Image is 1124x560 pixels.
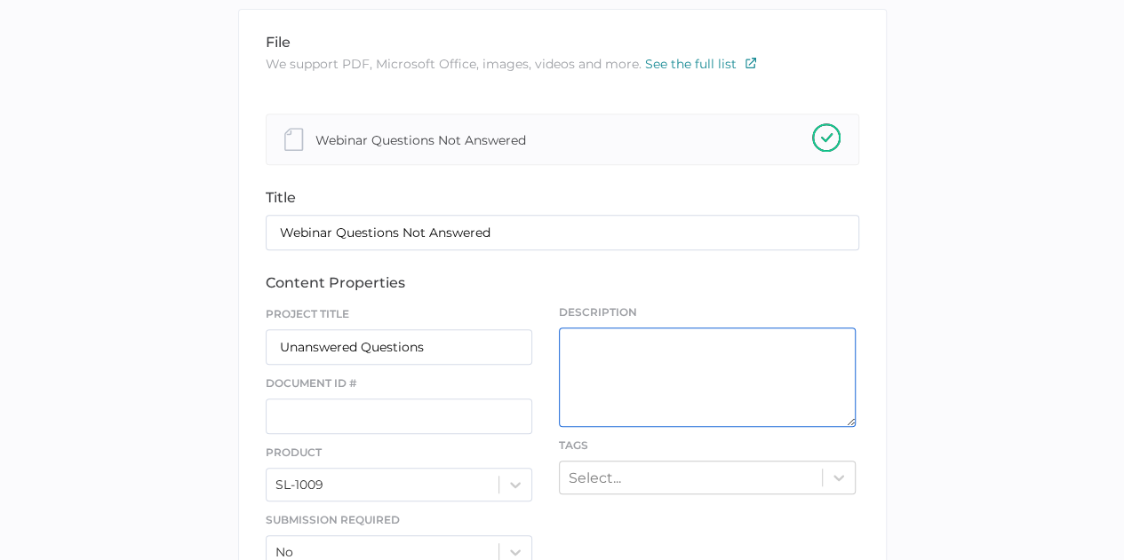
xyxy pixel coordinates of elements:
[559,438,588,452] span: Tags
[569,469,621,485] div: Select...
[315,130,526,149] div: Webinar Questions Not Answered
[275,477,323,493] div: SL-1009
[266,215,859,250] input: Type the name of your content
[812,123,841,152] img: checkmark-upload-success.08ba15b3.svg
[266,274,859,291] div: content properties
[266,446,322,459] span: Product
[645,56,756,72] a: See the full list
[266,376,357,390] span: Document ID #
[745,58,756,68] img: external-link-icon.7ec190a1.svg
[266,54,859,74] p: We support PDF, Microsoft Office, images, videos and more.
[266,513,400,526] span: Submission Required
[559,304,856,320] span: Description
[284,128,304,151] img: document-file-grey.20d19ea5.svg
[266,189,859,206] div: title
[266,34,859,51] div: file
[266,307,349,320] span: Project Title
[275,544,293,560] div: No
